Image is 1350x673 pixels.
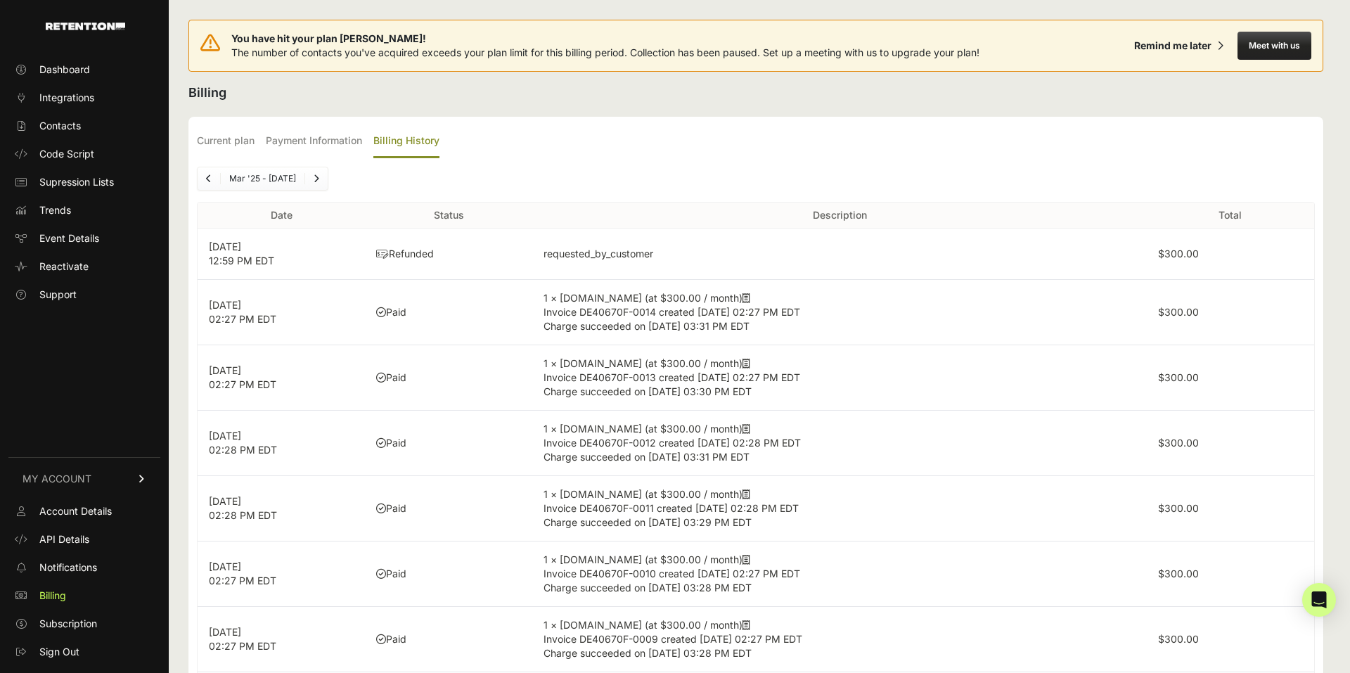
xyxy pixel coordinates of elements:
label: Current plan [197,125,255,158]
td: Paid [365,280,532,345]
p: [DATE] 02:27 PM EDT [209,298,354,326]
span: Charge succeeded on [DATE] 03:30 PM EDT [544,385,752,397]
span: Sign Out [39,645,79,659]
p: [DATE] 02:27 PM EDT [209,625,354,653]
label: $300.00 [1158,633,1199,645]
span: Account Details [39,504,112,518]
td: 1 × [DOMAIN_NAME] (at $300.00 / month) [532,280,1146,345]
a: Integrations [8,86,160,109]
a: Notifications [8,556,160,579]
label: $300.00 [1158,437,1199,449]
a: Contacts [8,115,160,137]
td: Paid [365,411,532,476]
span: Supression Lists [39,175,114,189]
span: Support [39,288,77,302]
td: 1 × [DOMAIN_NAME] (at $300.00 / month) [532,345,1146,411]
td: 1 × [DOMAIN_NAME] (at $300.00 / month) [532,607,1146,672]
a: Supression Lists [8,171,160,193]
span: Invoice DE40670F-0009 created [DATE] 02:27 PM EDT [544,633,802,645]
h2: Billing [188,83,1323,103]
td: Paid [365,541,532,607]
a: API Details [8,528,160,551]
span: Charge succeeded on [DATE] 03:31 PM EDT [544,451,750,463]
a: Previous [198,167,220,190]
button: Meet with us [1237,32,1311,60]
li: Mar '25 - [DATE] [220,173,304,184]
td: requested_by_customer [532,229,1146,280]
span: The number of contacts you've acquired exceeds your plan limit for this billing period. Collectio... [231,46,979,58]
img: Retention.com [46,23,125,30]
span: Charge succeeded on [DATE] 03:28 PM EDT [544,582,752,594]
a: Code Script [8,143,160,165]
span: Charge succeeded on [DATE] 03:31 PM EDT [544,320,750,332]
td: Paid [365,345,532,411]
a: Reactivate [8,255,160,278]
span: Code Script [39,147,94,161]
a: Sign Out [8,641,160,663]
th: Date [198,203,365,229]
span: Notifications [39,560,97,575]
label: $300.00 [1158,568,1199,579]
td: Refunded [365,229,532,280]
span: Invoice DE40670F-0010 created [DATE] 02:27 PM EDT [544,568,800,579]
span: Invoice DE40670F-0013 created [DATE] 02:27 PM EDT [544,371,800,383]
p: [DATE] 12:59 PM EDT [209,240,354,268]
td: 1 × [DOMAIN_NAME] (at $300.00 / month) [532,476,1146,541]
span: Reactivate [39,259,89,274]
a: MY ACCOUNT [8,457,160,500]
td: Paid [365,607,532,672]
td: 1 × [DOMAIN_NAME] (at $300.00 / month) [532,411,1146,476]
p: [DATE] 02:27 PM EDT [209,364,354,392]
span: Contacts [39,119,81,133]
a: Account Details [8,500,160,523]
td: Paid [365,476,532,541]
span: You have hit your plan [PERSON_NAME]! [231,32,979,46]
span: Billing [39,589,66,603]
a: Event Details [8,227,160,250]
label: Payment Information [266,125,362,158]
a: Trends [8,199,160,222]
a: Next [305,167,328,190]
span: Dashboard [39,63,90,77]
div: Remind me later [1134,39,1211,53]
a: Billing [8,584,160,607]
th: Description [532,203,1146,229]
label: $300.00 [1158,306,1199,318]
label: $300.00 [1158,371,1199,383]
a: Dashboard [8,58,160,81]
th: Status [365,203,532,229]
a: Subscription [8,613,160,635]
button: Remind me later [1129,33,1229,58]
span: Integrations [39,91,94,105]
td: 1 × [DOMAIN_NAME] (at $300.00 / month) [532,541,1146,607]
label: $300.00 [1158,502,1199,514]
span: Invoice DE40670F-0014 created [DATE] 02:27 PM EDT [544,306,800,318]
label: $300.00 [1158,248,1199,259]
span: Subscription [39,617,97,631]
p: [DATE] 02:28 PM EDT [209,429,354,457]
span: Invoice DE40670F-0012 created [DATE] 02:28 PM EDT [544,437,801,449]
p: [DATE] 02:27 PM EDT [209,560,354,588]
label: Billing History [373,125,439,158]
p: [DATE] 02:28 PM EDT [209,494,354,523]
span: Charge succeeded on [DATE] 03:29 PM EDT [544,516,752,528]
div: Open Intercom Messenger [1302,583,1336,617]
span: Charge succeeded on [DATE] 03:28 PM EDT [544,647,752,659]
a: Support [8,283,160,306]
span: MY ACCOUNT [22,472,91,486]
th: Total [1147,203,1314,229]
span: API Details [39,532,89,546]
span: Trends [39,203,71,217]
span: Event Details [39,231,99,245]
span: Invoice DE40670F-0011 created [DATE] 02:28 PM EDT [544,502,799,514]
